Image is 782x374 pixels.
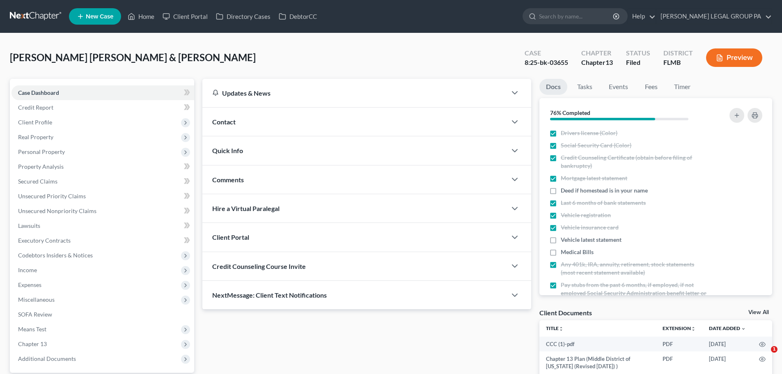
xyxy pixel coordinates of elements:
span: Personal Property [18,148,65,155]
span: Property Analysis [18,163,64,170]
span: Comments [212,176,244,184]
td: PDF [656,351,702,374]
td: PDF [656,337,702,351]
div: FLMB [663,58,693,67]
span: Expenses [18,281,41,288]
a: Events [602,79,635,95]
span: Means Test [18,326,46,333]
span: Additional Documents [18,355,76,362]
span: Miscellaneous [18,296,55,303]
span: 13 [605,58,613,66]
div: Case [525,48,568,58]
a: Fees [638,79,664,95]
span: Income [18,266,37,273]
a: View All [748,310,769,315]
i: unfold_more [559,326,564,331]
div: 8:25-bk-03655 [525,58,568,67]
a: Secured Claims [11,174,194,189]
i: unfold_more [691,326,696,331]
span: Credit Counseling Certificate (obtain before filing of bankruptcy) [561,154,707,170]
span: 1 [771,346,777,353]
span: Vehicle registration [561,211,611,219]
a: Home [124,9,158,24]
a: Titleunfold_more [546,325,564,331]
a: [PERSON_NAME] LEGAL GROUP PA [656,9,772,24]
button: Preview [706,48,762,67]
div: Chapter [581,58,613,67]
span: NextMessage: Client Text Notifications [212,291,327,299]
span: Any 401k, IRA, annuity, retirement, stock statements (most recent statement available) [561,260,707,277]
a: Executory Contracts [11,233,194,248]
span: [PERSON_NAME] [PERSON_NAME] & [PERSON_NAME] [10,51,256,63]
span: Contact [212,118,236,126]
span: Hire a Virtual Paralegal [212,204,280,212]
span: Real Property [18,133,53,140]
span: Social Security Card (Color) [561,141,631,149]
a: DebtorCC [275,9,321,24]
span: Vehicle latest statement [561,236,621,244]
span: Pay stubs from the past 6 months, if employed, if not employed Social Security Administration ben... [561,281,707,305]
span: Credit Counseling Course Invite [212,262,306,270]
i: expand_more [741,326,746,331]
span: Client Portal [212,233,249,241]
span: Quick Info [212,147,243,154]
span: Lawsuits [18,222,40,229]
td: [DATE] [702,351,752,374]
div: Client Documents [539,308,592,317]
a: Property Analysis [11,159,194,174]
span: Drivers license (Color) [561,129,617,137]
a: Tasks [571,79,599,95]
span: Secured Claims [18,178,57,185]
iframe: Intercom live chat [754,346,774,366]
div: District [663,48,693,58]
a: Timer [667,79,697,95]
span: SOFA Review [18,311,52,318]
span: Unsecured Priority Claims [18,193,86,200]
a: Help [628,9,656,24]
a: Docs [539,79,567,95]
span: Unsecured Nonpriority Claims [18,207,96,214]
input: Search by name... [539,9,614,24]
span: Mortgage latest statement [561,174,627,182]
div: Chapter [581,48,613,58]
strong: 76% Completed [550,109,590,116]
span: Medical Bills [561,248,594,256]
a: Credit Report [11,100,194,115]
a: Client Portal [158,9,212,24]
a: Extensionunfold_more [663,325,696,331]
span: New Case [86,14,113,20]
a: Unsecured Priority Claims [11,189,194,204]
a: SOFA Review [11,307,194,322]
a: Directory Cases [212,9,275,24]
span: Chapter 13 [18,340,47,347]
span: Executory Contracts [18,237,71,244]
span: Credit Report [18,104,53,111]
div: Status [626,48,650,58]
td: CCC (1)-pdf [539,337,656,351]
a: Lawsuits [11,218,194,233]
span: Case Dashboard [18,89,59,96]
td: Chapter 13 Plan (Middle District of [US_STATE] (Revised [DATE]) ) [539,351,656,374]
td: [DATE] [702,337,752,351]
a: Case Dashboard [11,85,194,100]
a: Date Added expand_more [709,325,746,331]
span: Client Profile [18,119,52,126]
div: Updates & News [212,89,497,97]
span: Deed if homestead is in your name [561,186,648,195]
span: Vehicle insurance card [561,223,619,232]
div: Filed [626,58,650,67]
span: Last 6 months of bank statements [561,199,646,207]
a: Unsecured Nonpriority Claims [11,204,194,218]
span: Codebtors Insiders & Notices [18,252,93,259]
